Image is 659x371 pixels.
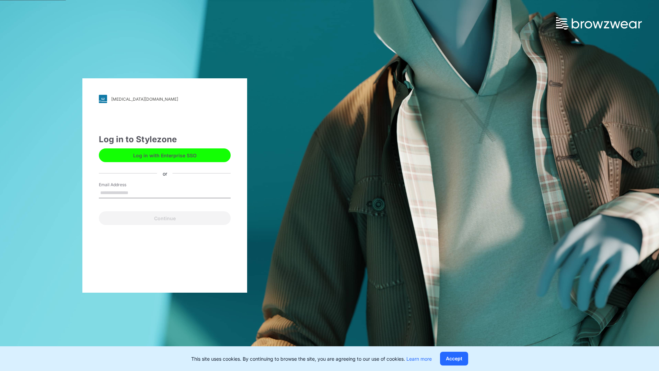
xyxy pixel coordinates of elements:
[99,133,231,146] div: Log in to Stylezone
[99,182,147,188] label: Email Address
[157,170,173,177] div: or
[191,355,432,362] p: This site uses cookies. By continuing to browse the site, you are agreeing to our use of cookies.
[99,95,107,103] img: svg+xml;base64,PHN2ZyB3aWR0aD0iMjgiIGhlaWdodD0iMjgiIHZpZXdCb3g9IjAgMCAyOCAyOCIgZmlsbD0ibm9uZSIgeG...
[556,17,642,30] img: browzwear-logo.73288ffb.svg
[406,356,432,362] a: Learn more
[111,97,178,102] div: [MEDICAL_DATA][DOMAIN_NAME]
[440,352,468,366] button: Accept
[99,95,231,103] a: [MEDICAL_DATA][DOMAIN_NAME]
[99,148,231,162] button: Log in with Enterprise SSO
